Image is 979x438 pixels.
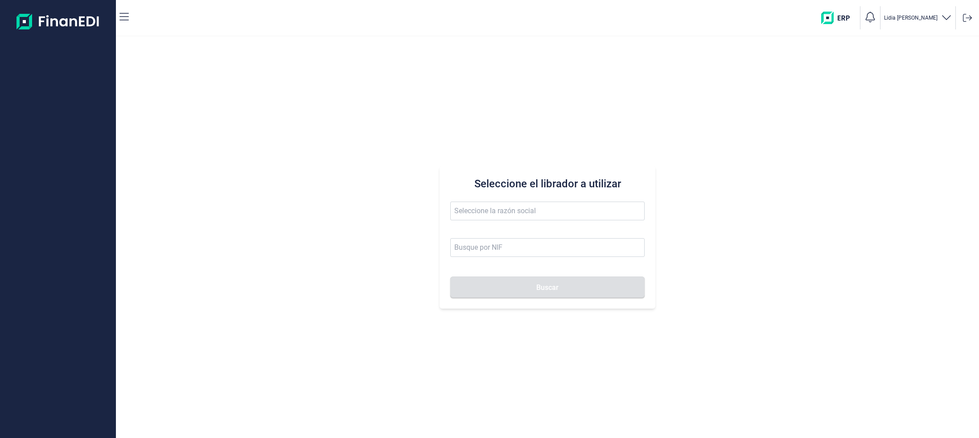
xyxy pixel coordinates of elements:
img: erp [821,12,856,24]
span: Buscar [536,284,559,291]
input: Seleccione la razón social [450,202,645,220]
img: Logo de aplicación [16,7,100,36]
button: Buscar [450,277,645,298]
button: Lidia [PERSON_NAME] [884,12,952,25]
p: Lidia [PERSON_NAME] [884,14,938,21]
input: Busque por NIF [450,238,645,257]
h3: Seleccione el librador a utilizar [450,177,645,191]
